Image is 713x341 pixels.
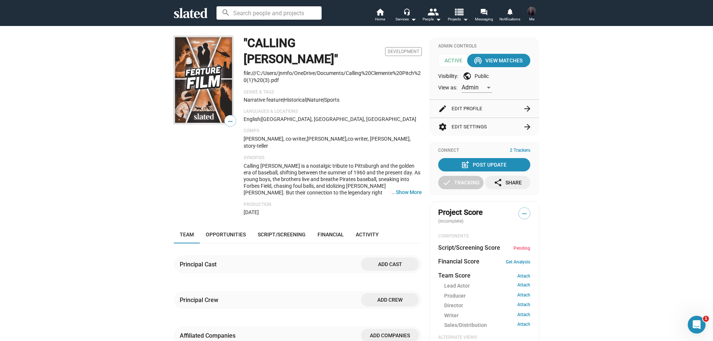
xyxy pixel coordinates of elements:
span: Admin [462,84,479,91]
span: Projects [448,15,468,24]
span: Active [438,54,474,67]
input: Search people and projects [216,6,322,20]
dt: Script/Screening Score [438,244,500,252]
mat-icon: settings [438,122,447,131]
mat-icon: arrow_forward [523,122,532,131]
p: [PERSON_NAME], co-writer,[PERSON_NAME],co-writer, [PERSON_NAME], story-teller [244,135,422,149]
a: Financial [312,226,350,243]
span: Script/Screening [258,232,306,237]
button: James MarcusMe [523,5,541,24]
p: Production [244,202,422,208]
span: Sports [324,97,339,103]
mat-icon: edit [438,104,447,113]
div: Post Update [462,158,507,171]
span: English [244,116,260,122]
dt: Team Score [438,272,471,279]
p: Languages & Locations [244,109,422,115]
div: Principal Crew [180,296,221,304]
a: Attach [517,282,530,289]
mat-icon: wifi_tethering [473,56,482,65]
span: — [225,117,236,126]
div: Share [494,176,522,189]
mat-icon: forum [480,8,487,15]
a: Home [367,7,393,24]
span: Financial [318,232,344,237]
span: | [283,97,284,103]
mat-icon: arrow_forward [523,104,532,113]
div: COMPONENTS [438,233,530,239]
img: "CALLING CLEMENTE" [174,36,233,124]
mat-icon: view_list [453,6,464,17]
button: People [419,7,445,24]
dt: Financial Score [438,258,479,265]
span: | [306,97,307,103]
button: …Show More [396,189,422,196]
div: Services [395,15,416,24]
a: Get Analysis [506,259,530,265]
span: | [260,116,261,122]
mat-icon: notifications [506,8,513,15]
mat-icon: arrow_drop_down [434,15,443,24]
mat-icon: headset_mic [403,8,410,15]
button: Edit Settings [438,118,530,136]
span: Sales/Distribution [444,322,487,329]
button: Tracking [438,176,484,189]
button: Projects [445,7,471,24]
span: Me [529,15,534,24]
a: Opportunities [200,226,252,243]
a: Notifications [497,7,523,24]
span: [DATE] [244,209,259,215]
div: People [423,15,441,24]
div: Visibility: Public [438,72,530,81]
mat-icon: people [427,6,438,17]
a: Attach [517,292,530,299]
a: Activity [350,226,385,243]
span: Home [375,15,385,24]
h1: "CALLING [PERSON_NAME]" [244,35,382,67]
span: — [519,209,530,219]
span: Activity [356,232,379,237]
span: Project Score [438,207,483,217]
mat-icon: post_add [461,160,470,169]
p: file:///C:/Users/jnmfo/OneDrive/Documents/Calling%20Clemente%20Pitch%20(1)%20(3).pdf [244,70,422,83]
div: Connect [438,148,530,154]
span: Development [385,47,422,56]
p: Synopsis [244,155,422,161]
span: Add crew [367,293,413,306]
div: View Matches [475,54,522,67]
a: Attach [517,322,530,329]
span: 2 Trackers [510,148,530,154]
a: Attach [517,312,530,319]
a: Script/Screening [252,226,312,243]
a: Attach [517,273,530,279]
div: Tracking [442,176,480,189]
div: Alternate Views [438,335,530,341]
span: View as: [438,84,457,91]
a: Team [174,226,200,243]
p: Comps [244,128,422,134]
button: View Matches [467,54,530,67]
span: Writer [444,312,459,319]
div: Admin Controls [438,43,530,49]
a: Attach [517,302,530,309]
span: … [388,189,396,196]
button: Post Update [438,158,530,171]
span: Director [444,302,463,309]
mat-icon: public [463,72,472,81]
span: Historical [284,97,306,103]
mat-icon: arrow_drop_down [409,15,418,24]
span: Pending [514,246,530,251]
img: James Marcus [527,7,536,16]
a: Messaging [471,7,497,24]
span: (incomplete) [438,219,465,224]
span: Calling [PERSON_NAME] is a nostalgic tribute to Pittsburgh and the golden era of baseball, shifti... [244,163,420,256]
div: Affiliated Companies [180,332,238,340]
span: Opportunities [206,232,246,237]
button: Edit Profile [438,100,530,118]
span: Notifications [499,15,520,24]
button: Add cast [361,258,419,271]
button: Share [485,176,530,189]
span: Nature [307,97,323,103]
span: Team [180,232,194,237]
span: Add cast [367,258,413,271]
